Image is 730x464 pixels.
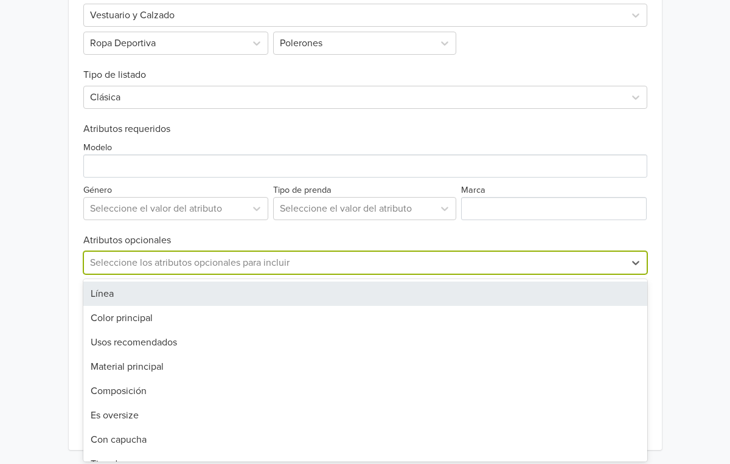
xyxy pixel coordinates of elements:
[83,428,647,452] div: Con capucha
[83,330,647,355] div: Usos recomendados
[83,403,647,428] div: Es oversize
[83,184,112,197] label: Género
[461,184,485,197] label: Marca
[273,184,332,197] label: Tipo de prenda
[83,282,647,306] div: Línea
[83,141,112,154] label: Modelo
[83,355,647,379] div: Material principal
[83,235,647,246] h6: Atributos opcionales
[83,123,647,135] h6: Atributos requeridos
[83,306,647,330] div: Color principal
[83,379,647,403] div: Composición
[83,55,647,81] h6: Tipo de listado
